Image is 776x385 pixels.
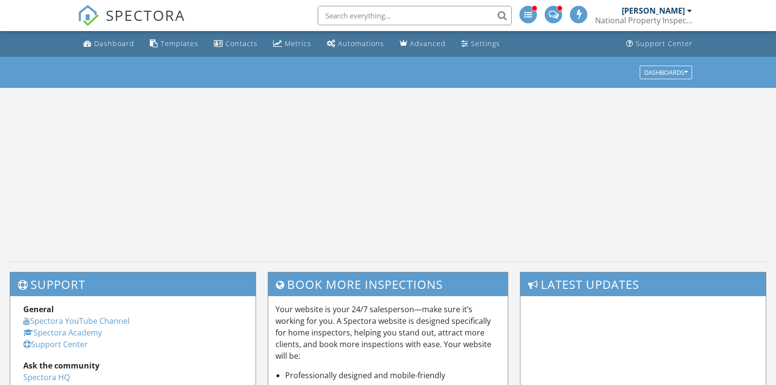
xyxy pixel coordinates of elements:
[23,316,129,326] a: Spectora YouTube Channel
[78,13,185,33] a: SPECTORA
[640,66,692,79] button: Dashboards
[23,372,70,383] a: Spectora HQ
[275,303,501,362] p: Your website is your 24/7 salesperson—make sure it’s working for you. A Spectora website is desig...
[161,39,198,48] div: Templates
[78,5,99,26] img: The Best Home Inspection Software - Spectora
[595,16,692,25] div: National Property Inspections
[318,6,512,25] input: Search everything...
[457,35,504,53] a: Settings
[338,39,384,48] div: Automations
[636,39,693,48] div: Support Center
[622,6,685,16] div: [PERSON_NAME]
[23,327,102,338] a: Spectora Academy
[23,339,88,350] a: Support Center
[106,5,185,25] span: SPECTORA
[10,272,256,296] h3: Support
[268,272,508,296] h3: Book More Inspections
[80,35,138,53] a: Dashboard
[210,35,261,53] a: Contacts
[622,35,696,53] a: Support Center
[285,39,311,48] div: Metrics
[146,35,202,53] a: Templates
[520,272,766,296] h3: Latest Updates
[396,35,450,53] a: Advanced
[644,69,688,76] div: Dashboards
[94,39,134,48] div: Dashboard
[471,39,500,48] div: Settings
[23,304,54,315] strong: General
[269,35,315,53] a: Metrics
[410,39,446,48] div: Advanced
[285,369,501,381] li: Professionally designed and mobile-friendly
[323,35,388,53] a: Automations (Advanced)
[23,360,242,371] div: Ask the community
[226,39,258,48] div: Contacts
